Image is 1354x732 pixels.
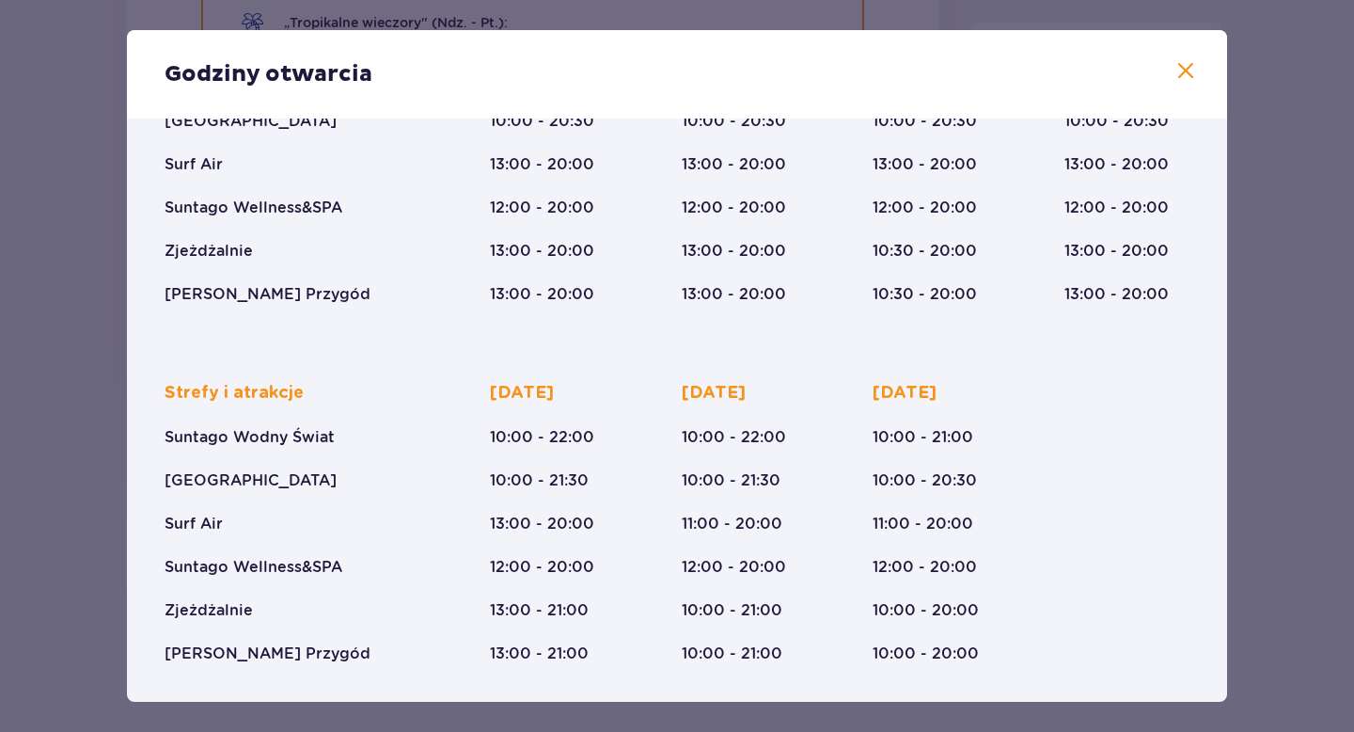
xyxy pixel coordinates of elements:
[1064,154,1169,175] p: 13:00 - 20:00
[682,198,786,218] p: 12:00 - 20:00
[490,241,594,262] p: 13:00 - 20:00
[490,557,594,578] p: 12:00 - 20:00
[490,198,594,218] p: 12:00 - 20:00
[165,111,337,132] p: [GEOGRAPHIC_DATA]
[1064,241,1169,262] p: 13:00 - 20:00
[490,427,594,448] p: 10:00 - 22:00
[682,241,786,262] p: 13:00 - 20:00
[490,382,554,405] p: [DATE]
[165,198,342,218] p: Suntago Wellness&SPA
[873,111,977,132] p: 10:00 - 20:30
[165,154,223,175] p: Surf Air
[873,154,977,175] p: 13:00 - 20:00
[1064,284,1169,305] p: 13:00 - 20:00
[873,382,937,405] p: [DATE]
[490,111,594,132] p: 10:00 - 20:30
[682,284,786,305] p: 13:00 - 20:00
[165,241,253,262] p: Zjeżdżalnie
[165,644,370,664] p: [PERSON_NAME] Przygód
[1064,198,1169,218] p: 12:00 - 20:00
[490,600,589,621] p: 13:00 - 21:00
[873,284,977,305] p: 10:30 - 20:00
[682,644,782,664] p: 10:00 - 21:00
[682,470,780,491] p: 10:00 - 21:30
[873,241,977,262] p: 10:30 - 20:00
[682,382,746,405] p: [DATE]
[873,470,977,491] p: 10:00 - 20:30
[682,514,782,534] p: 11:00 - 20:00
[682,557,786,578] p: 12:00 - 20:00
[165,514,223,534] p: Surf Air
[165,427,335,448] p: Suntago Wodny Świat
[682,154,786,175] p: 13:00 - 20:00
[873,514,973,534] p: 11:00 - 20:00
[682,427,786,448] p: 10:00 - 22:00
[873,198,977,218] p: 12:00 - 20:00
[490,470,589,491] p: 10:00 - 21:30
[165,600,253,621] p: Zjeżdżalnie
[490,284,594,305] p: 13:00 - 20:00
[1064,111,1169,132] p: 10:00 - 20:30
[490,644,589,664] p: 13:00 - 21:00
[873,427,973,448] p: 10:00 - 21:00
[490,514,594,534] p: 13:00 - 20:00
[165,284,370,305] p: [PERSON_NAME] Przygód
[682,111,786,132] p: 10:00 - 20:30
[165,470,337,491] p: [GEOGRAPHIC_DATA]
[873,600,979,621] p: 10:00 - 20:00
[873,644,979,664] p: 10:00 - 20:00
[165,60,372,88] p: Godziny otwarcia
[165,557,342,578] p: Suntago Wellness&SPA
[165,382,304,405] p: Strefy i atrakcje
[873,557,977,578] p: 12:00 - 20:00
[682,600,782,621] p: 10:00 - 21:00
[490,154,594,175] p: 13:00 - 20:00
